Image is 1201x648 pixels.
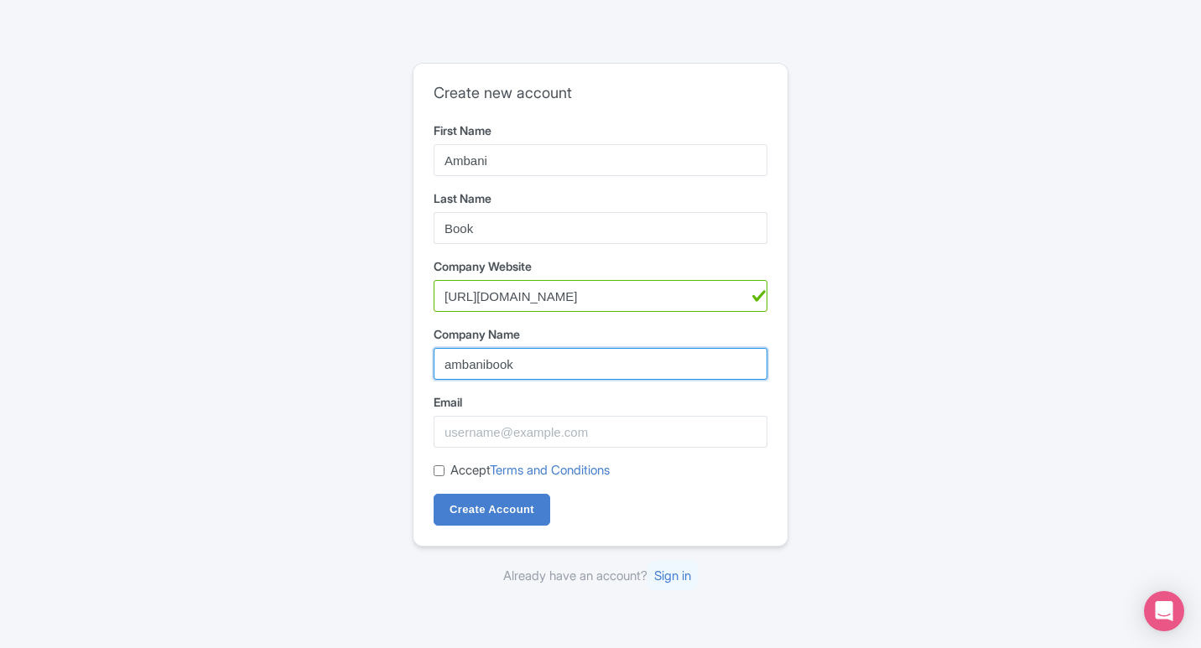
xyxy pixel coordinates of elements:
[434,494,550,526] input: Create Account
[647,561,698,590] a: Sign in
[434,280,767,312] input: example.com
[1144,591,1184,631] div: Open Intercom Messenger
[413,567,788,586] div: Already have an account?
[434,122,767,139] label: First Name
[490,462,610,478] a: Terms and Conditions
[434,393,767,411] label: Email
[434,189,767,207] label: Last Name
[434,325,767,343] label: Company Name
[434,416,767,448] input: username@example.com
[434,84,767,102] h2: Create new account
[450,461,610,480] label: Accept
[434,257,767,275] label: Company Website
